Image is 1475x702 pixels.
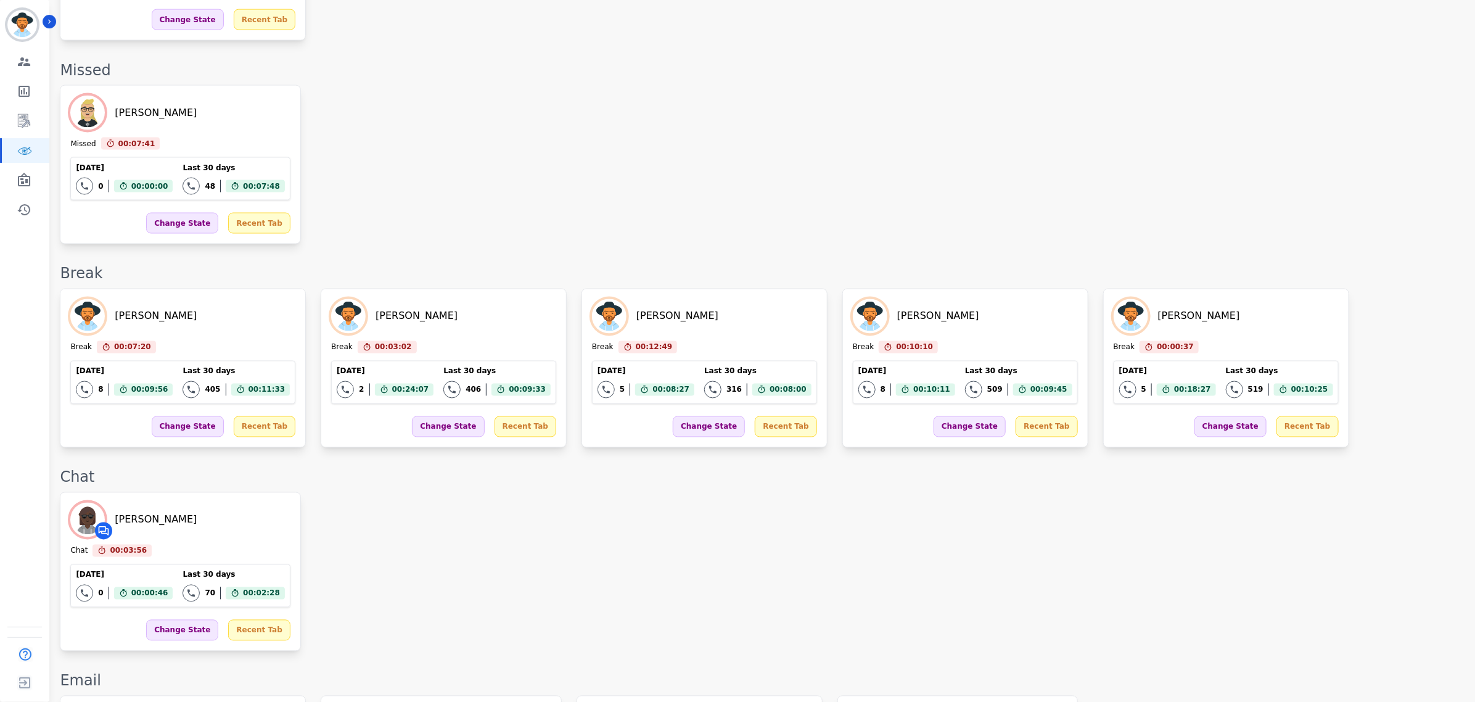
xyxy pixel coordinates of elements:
[205,588,215,598] div: 70
[1016,416,1077,437] div: Recent Tab
[70,96,105,130] img: Avatar
[243,180,280,192] span: 00:07:48
[620,385,625,395] div: 5
[205,181,215,191] div: 48
[60,671,1463,691] div: Email
[70,546,88,557] div: Chat
[598,366,694,376] div: [DATE]
[115,513,197,527] div: [PERSON_NAME]
[987,385,1003,395] div: 509
[592,342,614,353] div: Break
[1157,341,1194,353] span: 00:00:37
[183,163,284,173] div: Last 30 days
[228,213,290,234] div: Recent Tab
[98,588,103,598] div: 0
[331,342,353,353] div: Break
[392,384,429,396] span: 00:24:07
[183,570,284,580] div: Last 30 days
[592,299,627,334] img: Avatar
[965,366,1072,376] div: Last 30 days
[881,385,885,395] div: 8
[1119,366,1216,376] div: [DATE]
[913,384,950,396] span: 00:10:11
[152,416,224,437] div: Change State
[337,366,433,376] div: [DATE]
[76,163,173,173] div: [DATE]
[70,342,92,353] div: Break
[243,587,280,600] span: 00:02:28
[375,341,412,353] span: 00:03:02
[1194,416,1267,437] div: Change State
[1114,299,1148,334] img: Avatar
[115,309,197,324] div: [PERSON_NAME]
[412,416,484,437] div: Change State
[76,570,173,580] div: [DATE]
[673,416,745,437] div: Change State
[115,105,197,120] div: [PERSON_NAME]
[466,385,481,395] div: 406
[1276,416,1338,437] div: Recent Tab
[60,468,1463,487] div: Chat
[704,366,811,376] div: Last 30 days
[60,264,1463,284] div: Break
[228,620,290,641] div: Recent Tab
[897,309,979,324] div: [PERSON_NAME]
[376,309,458,324] div: [PERSON_NAME]
[118,138,155,150] span: 00:07:41
[896,341,933,353] span: 00:10:10
[1174,384,1211,396] span: 00:18:27
[331,299,366,334] img: Avatar
[934,416,1006,437] div: Change State
[1141,385,1146,395] div: 5
[7,10,37,39] img: Bordered avatar
[1030,384,1067,396] span: 00:09:45
[110,545,147,557] span: 00:03:56
[70,139,96,150] div: Missed
[443,366,551,376] div: Last 30 days
[131,587,168,600] span: 00:00:46
[114,341,151,353] span: 00:07:20
[636,341,673,353] span: 00:12:49
[146,213,218,234] div: Change State
[770,384,807,396] span: 00:08:00
[98,385,103,395] div: 8
[205,385,220,395] div: 405
[234,416,295,437] div: Recent Tab
[1248,385,1263,395] div: 519
[509,384,546,396] span: 00:09:33
[1291,384,1328,396] span: 00:10:25
[858,366,955,376] div: [DATE]
[1158,309,1240,324] div: [PERSON_NAME]
[636,309,718,324] div: [PERSON_NAME]
[70,503,105,537] img: Avatar
[726,385,742,395] div: 316
[146,620,218,641] div: Change State
[853,342,874,353] div: Break
[70,299,105,334] img: Avatar
[853,299,887,334] img: Avatar
[249,384,286,396] span: 00:11:33
[652,384,689,396] span: 00:08:27
[131,384,168,396] span: 00:09:56
[98,181,103,191] div: 0
[359,385,364,395] div: 2
[152,9,224,30] div: Change State
[495,416,556,437] div: Recent Tab
[131,180,168,192] span: 00:00:00
[755,416,816,437] div: Recent Tab
[183,366,290,376] div: Last 30 days
[234,9,295,30] div: Recent Tab
[60,60,1463,80] div: Missed
[1114,342,1135,353] div: Break
[1226,366,1333,376] div: Last 30 days
[76,366,173,376] div: [DATE]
